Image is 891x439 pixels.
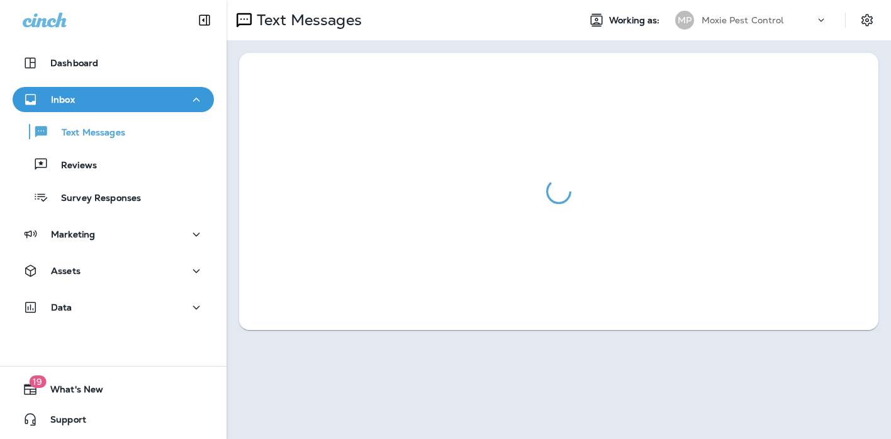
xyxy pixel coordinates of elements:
span: 19 [29,375,46,388]
p: Dashboard [50,58,98,68]
button: Data [13,295,214,320]
button: Support [13,407,214,432]
button: Marketing [13,222,214,247]
p: Text Messages [49,127,125,139]
div: MP [675,11,694,30]
p: Assets [51,266,81,276]
p: Reviews [48,160,97,172]
p: Text Messages [252,11,362,30]
button: Collapse Sidebar [187,8,222,33]
p: Data [51,302,72,312]
span: Support [38,414,86,430]
p: Moxie Pest Control [702,15,784,25]
button: Reviews [13,151,214,178]
button: 19What's New [13,377,214,402]
span: Working as: [609,15,663,26]
p: Inbox [51,94,75,105]
p: Marketing [51,229,95,239]
button: Assets [13,258,214,283]
button: Dashboard [13,50,214,76]
button: Text Messages [13,118,214,145]
button: Inbox [13,87,214,112]
p: Survey Responses [48,193,141,205]
button: Settings [856,9,878,31]
button: Survey Responses [13,184,214,210]
span: What's New [38,384,103,399]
